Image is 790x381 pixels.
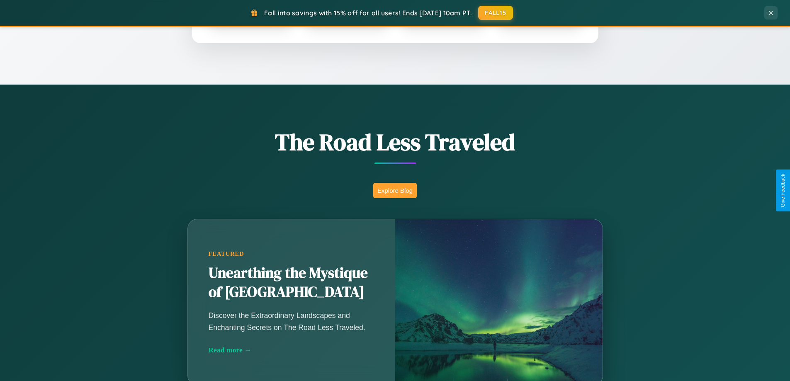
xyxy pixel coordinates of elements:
button: FALL15 [478,6,513,20]
div: Read more → [209,346,374,354]
div: Give Feedback [780,174,786,207]
div: Featured [209,250,374,257]
h1: The Road Less Traveled [146,126,644,158]
span: Fall into savings with 15% off for all users! Ends [DATE] 10am PT. [264,9,472,17]
button: Explore Blog [373,183,417,198]
p: Discover the Extraordinary Landscapes and Enchanting Secrets on The Road Less Traveled. [209,310,374,333]
h2: Unearthing the Mystique of [GEOGRAPHIC_DATA] [209,264,374,302]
